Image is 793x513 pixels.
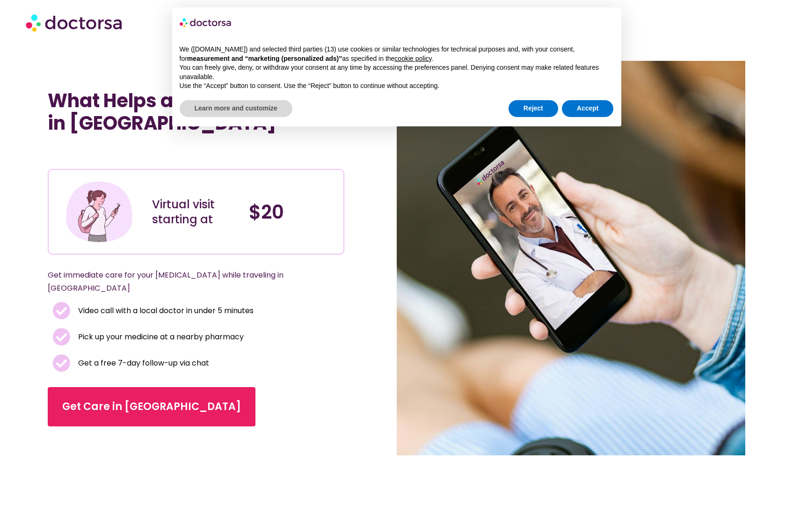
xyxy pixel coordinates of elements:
[562,100,614,117] button: Accept
[180,81,614,91] p: Use the “Accept” button to consent. Use the “Reject” button to continue without accepting.
[180,63,614,81] p: You can freely give, deny, or withdraw your consent at any time by accessing the preferences pane...
[48,269,322,295] p: Get immediate care for your [MEDICAL_DATA] while traveling in [GEOGRAPHIC_DATA]
[397,61,746,455] img: pink eye-doctor-Munich.jpg
[62,399,241,414] span: Get Care in [GEOGRAPHIC_DATA]
[76,330,244,344] span: Pick up your medicine at a nearby pharmacy
[76,357,209,370] span: Get a free 7-day follow-up via chat
[180,45,614,63] p: We ([DOMAIN_NAME]) and selected third parties (13) use cookies or similar technologies for techni...
[180,100,292,117] button: Learn more and customize
[52,148,193,160] iframe: Customer reviews powered by Trustpilot
[509,100,558,117] button: Reject
[76,304,254,317] span: Video call with a local doctor in under 5 minutes
[64,177,134,247] img: Illustration depicting a young woman in a casual outfit, engaged with her smartphone. She has a p...
[48,89,344,134] h1: What Helps a [MEDICAL_DATA] in [GEOGRAPHIC_DATA]
[394,55,431,62] a: cookie policy
[48,387,255,426] a: Get Care in [GEOGRAPHIC_DATA]
[249,201,336,223] h4: $20
[187,55,342,62] strong: measurement and “marketing (personalized ads)”
[180,15,232,30] img: logo
[152,197,240,227] div: Virtual visit starting at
